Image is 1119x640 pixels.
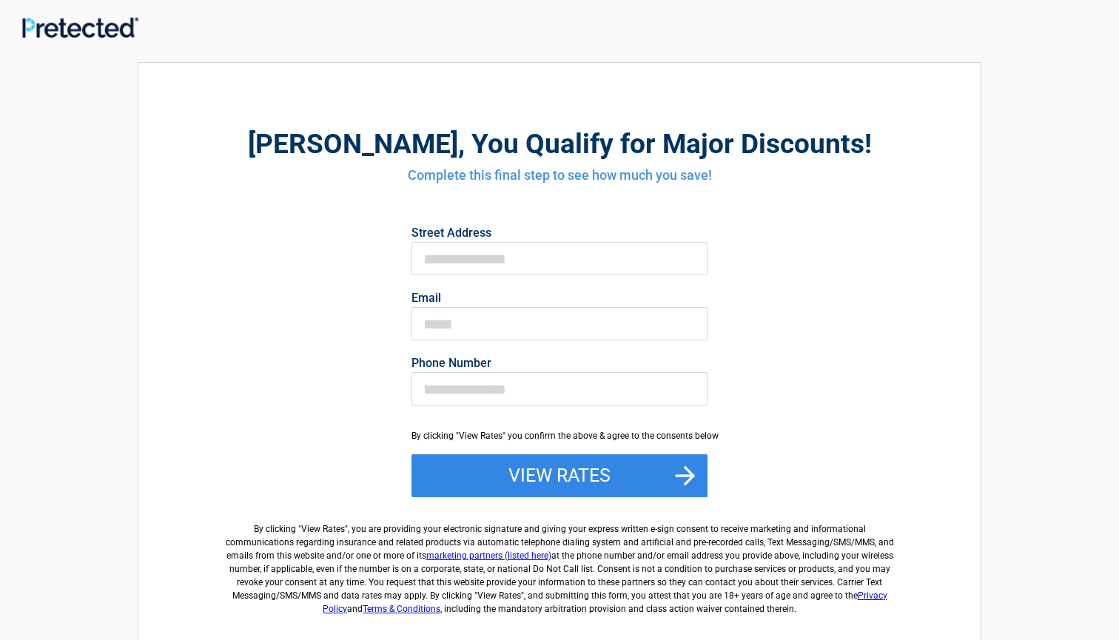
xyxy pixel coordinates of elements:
[411,454,708,497] button: View Rates
[411,227,708,239] label: Street Address
[426,550,551,561] a: marketing partners (listed here)
[323,590,887,614] a: Privacy Policy
[22,17,138,38] img: Main Logo
[220,126,899,162] h2: , You Qualify for Major Discounts!
[411,357,708,369] label: Phone Number
[411,292,708,304] label: Email
[363,604,440,614] a: Terms & Conditions
[248,128,458,160] span: [PERSON_NAME]
[411,429,708,442] div: By clicking "View Rates" you confirm the above & agree to the consents below
[301,524,345,534] span: View Rates
[220,166,899,185] h4: Complete this final step to see how much you save!
[220,511,899,616] label: By clicking " ", you are providing your electronic signature and giving your express written e-si...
